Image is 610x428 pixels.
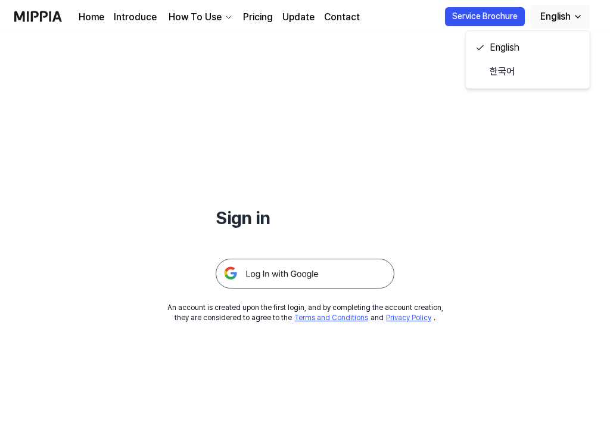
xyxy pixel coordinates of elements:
[114,10,157,24] a: Introduce
[531,5,590,29] button: English
[445,7,525,26] button: Service Brochure
[324,10,360,24] a: Contact
[471,60,585,83] a: 한국어
[166,10,234,24] button: How To Use
[282,10,315,24] a: Update
[538,10,573,24] div: English
[216,205,394,230] h1: Sign in
[79,10,104,24] a: Home
[294,314,368,322] a: Terms and Conditions
[471,36,585,60] a: English
[243,10,273,24] a: Pricing
[166,10,224,24] div: How To Use
[386,314,431,322] a: Privacy Policy
[167,303,443,323] div: An account is created upon the first login, and by completing the account creation, they are cons...
[216,259,394,289] img: 구글 로그인 버튼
